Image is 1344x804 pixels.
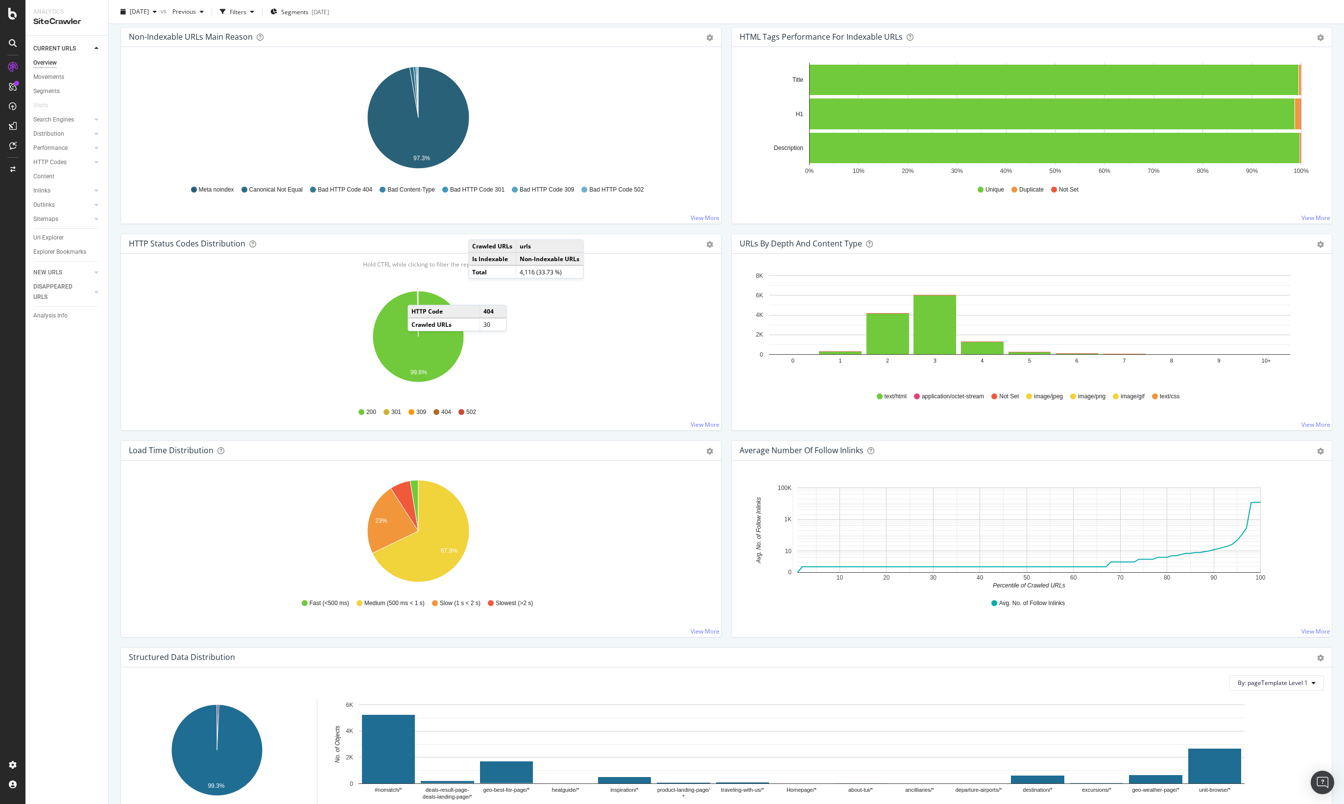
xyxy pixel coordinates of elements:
[480,305,506,318] td: 404
[364,599,425,608] span: Medium (500 ms < 1 s)
[985,186,1004,194] span: Unique
[1199,787,1231,793] text: unit-browse/*
[1076,358,1079,364] text: 6
[1148,168,1159,174] text: 70%
[33,86,60,97] div: Segments
[33,200,55,210] div: Outlinks
[33,72,101,82] a: Movements
[391,408,401,416] span: 301
[441,547,457,554] text: 67.9%
[706,241,713,248] div: gear
[706,448,713,455] div: gear
[33,214,92,224] a: Sitemaps
[1059,186,1079,194] span: Not Set
[33,100,58,111] a: Visits
[930,574,937,581] text: 30
[33,186,50,196] div: Inlinks
[33,16,100,27] div: SiteCrawler
[413,155,430,162] text: 97.3%
[756,292,763,299] text: 6K
[33,44,92,54] a: CURRENT URLS
[441,408,451,416] span: 404
[993,582,1065,589] text: Percentile of Crawled URLs
[410,369,427,376] text: 99.6%
[1311,771,1334,794] div: Open Intercom Messenger
[483,787,529,793] text: geo-best-for-page/*
[129,32,253,42] div: Non-Indexable URLs Main Reason
[469,266,516,278] td: Total
[1117,574,1124,581] text: 70
[516,240,583,253] td: urls
[199,186,234,194] span: Meta noindex
[796,111,804,118] text: H1
[721,787,764,793] text: traveling-with-us/*
[756,272,763,279] text: 8K
[740,63,1319,176] svg: A chart.
[755,497,762,564] text: Avg. No. of Follow Inlinks
[450,186,504,194] span: Bad HTTP Code 301
[657,787,710,793] text: product-landing-page/
[1317,34,1324,41] div: gear
[1078,392,1105,401] span: image/png
[740,476,1319,590] svg: A chart.
[161,6,168,15] span: vs
[1019,186,1044,194] span: Duplicate
[350,780,353,787] text: 0
[33,200,92,210] a: Outlinks
[33,311,68,321] div: Analysis Info
[33,58,101,68] a: Overview
[366,408,376,416] span: 200
[1028,358,1031,364] text: 5
[853,168,864,174] text: 10%
[480,318,506,331] td: 30
[33,58,57,68] div: Overview
[129,652,235,662] div: Structured Data Distribution
[1294,168,1309,174] text: 100%
[33,44,76,54] div: CURRENT URLS
[922,392,984,401] span: application/octet-stream
[981,358,984,364] text: 4
[977,574,984,581] text: 40
[1000,168,1012,174] text: 40%
[691,627,720,635] a: View More
[1121,392,1145,401] span: image/gif
[33,100,48,111] div: Visits
[216,4,258,20] button: Filters
[208,782,224,789] text: 99.3%
[1170,358,1173,364] text: 8
[1217,358,1220,364] text: 9
[346,754,353,761] text: 2K
[33,214,58,224] div: Sitemaps
[956,787,1002,793] text: departure-airports/*
[33,171,101,182] a: Content
[130,7,149,16] span: 2025 Oct. 1st
[1099,168,1110,174] text: 60%
[33,157,67,168] div: HTTP Codes
[129,476,708,590] div: A chart.
[281,7,309,16] span: Segments
[1317,448,1324,455] div: gear
[787,787,817,793] text: Homepage/*
[129,445,214,455] div: Load Time Distribution
[999,392,1019,401] span: Not Set
[168,7,196,16] span: Previous
[951,168,963,174] text: 30%
[999,599,1065,608] span: Avg. No. of Follow Inlinks
[706,34,713,41] div: gear
[426,787,469,793] text: deals-result-page-
[408,318,480,331] td: Crawled URLs
[33,233,101,243] a: Url Explorer
[33,311,101,321] a: Analysis Info
[785,548,792,555] text: 10
[1229,675,1324,691] button: By: pageTemplate Level 1
[33,247,86,257] div: Explorer Bookmarks
[1034,392,1063,401] span: image/jpeg
[792,358,794,364] text: 0
[408,305,480,318] td: HTTP Code
[691,214,720,222] a: View More
[552,787,579,793] text: heatguide/*
[934,358,936,364] text: 3
[375,517,387,524] text: 23%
